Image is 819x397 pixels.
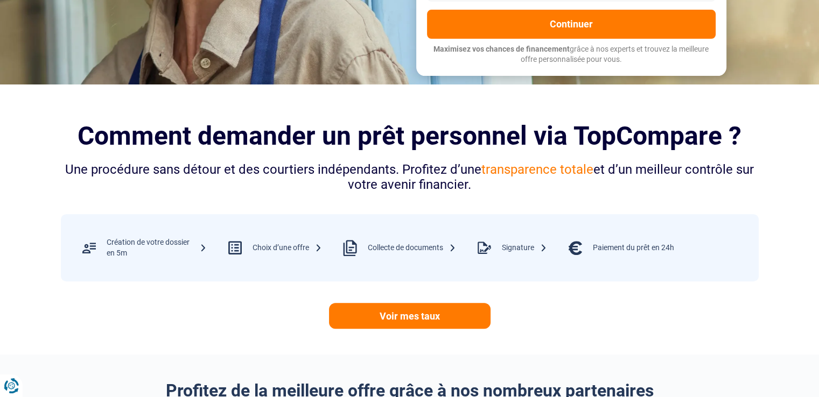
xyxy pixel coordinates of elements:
div: Signature [502,243,547,253]
button: Continuer [427,10,716,39]
span: Maximisez vos chances de financement [433,45,570,53]
div: Choix d’une offre [253,243,322,253]
span: transparence totale [481,162,593,177]
div: Collecte de documents [368,243,456,253]
h2: Comment demander un prêt personnel via TopCompare ? [61,121,759,151]
div: Une procédure sans détour et des courtiers indépendants. Profitez d’une et d’un meilleur contrôle... [61,162,759,193]
div: Création de votre dossier en 5m [107,237,207,258]
div: Paiement du prêt en 24h [593,243,674,253]
a: Voir mes taux [329,303,491,329]
p: grâce à nos experts et trouvez la meilleure offre personnalisée pour vous. [427,44,716,65]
